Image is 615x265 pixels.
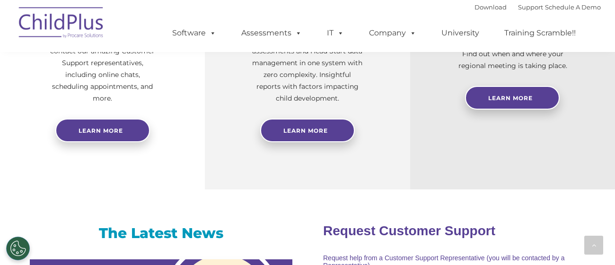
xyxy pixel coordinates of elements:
a: IT [317,24,353,43]
a: Training Scramble!! [495,24,585,43]
span: Learn More [283,127,328,134]
a: Learn more [55,119,150,142]
button: Cookies Settings [6,237,30,260]
a: Support [518,3,543,11]
a: Learn More [465,86,560,110]
a: Assessments [232,24,311,43]
a: University [432,24,489,43]
span: Learn more [79,127,123,134]
span: Learn More [488,94,533,102]
a: Schedule A Demo [545,3,601,11]
p: Need help with ChildPlus? We offer many convenient ways to contact our amazing Customer Support r... [47,22,158,104]
a: Software [163,24,226,43]
a: Download [474,3,507,11]
font: | [474,3,601,11]
img: ChildPlus by Procare Solutions [14,0,109,48]
p: Experience and analyze child assessments and Head Start data management in one system with zero c... [252,34,362,104]
h3: The Latest News [30,224,292,243]
span: Phone number [132,101,172,108]
a: Learn More [260,119,355,142]
span: Last name [132,62,160,69]
a: Company [360,24,426,43]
